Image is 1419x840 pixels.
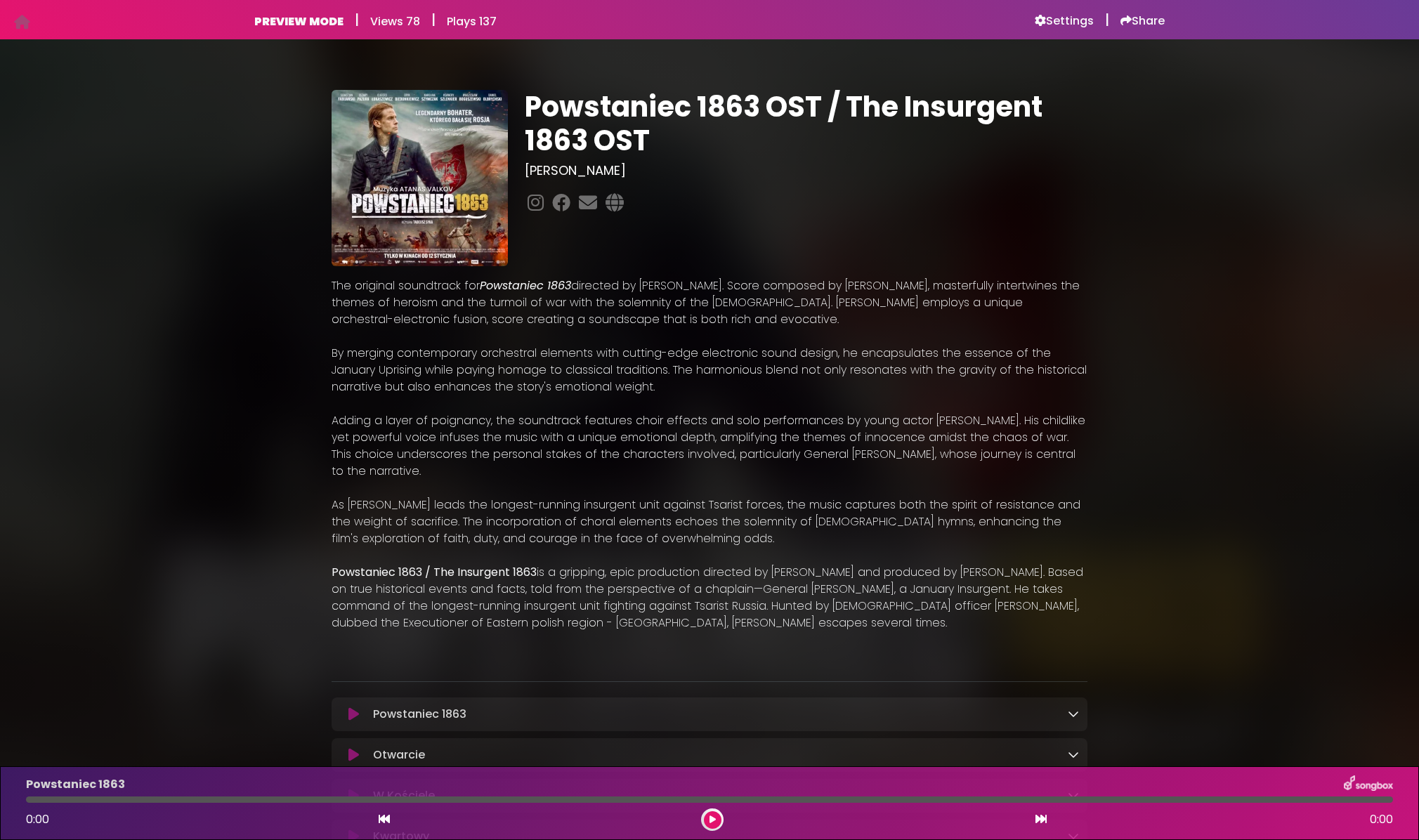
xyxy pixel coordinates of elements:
[525,90,1087,157] h1: Powstaniec 1863 OST / The Insurgent 1863 OST
[332,564,1087,631] p: is a gripping, epic production directed by [PERSON_NAME] and produced by [PERSON_NAME]. Based on ...
[1035,14,1094,28] a: Settings
[26,776,125,793] p: Powstaniec 1863
[332,90,508,266] img: 6oNgfjpLQJMt3ojVNi3v
[1344,775,1393,794] img: songbox-logo-white.png
[332,345,1087,395] p: By merging contemporary orchestral elements with cutting-edge electronic sound design, he encapsu...
[332,412,1087,480] p: Adding a layer of poignancy, the soundtrack features choir effects and solo performances by young...
[1370,811,1393,828] span: 0:00
[1120,14,1165,28] a: Share
[332,564,537,580] strong: Powstaniec 1863 / The Insurgent 1863
[332,277,1087,328] p: The original soundtrack for directed by [PERSON_NAME]. Score composed by [PERSON_NAME], masterful...
[254,15,344,28] h6: PREVIEW MODE
[370,15,420,28] h6: Views 78
[1105,11,1109,28] h5: |
[525,163,1087,178] h3: [PERSON_NAME]
[373,706,466,723] p: Powstaniec 1863
[332,497,1087,547] p: As [PERSON_NAME] leads the longest-running insurgent unit against Tsarist forces, the music captu...
[431,11,436,28] h5: |
[447,15,497,28] h6: Plays 137
[480,277,571,294] em: Powstaniec 1863
[26,811,49,827] span: 0:00
[355,11,359,28] h5: |
[373,747,425,763] p: Otwarcie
